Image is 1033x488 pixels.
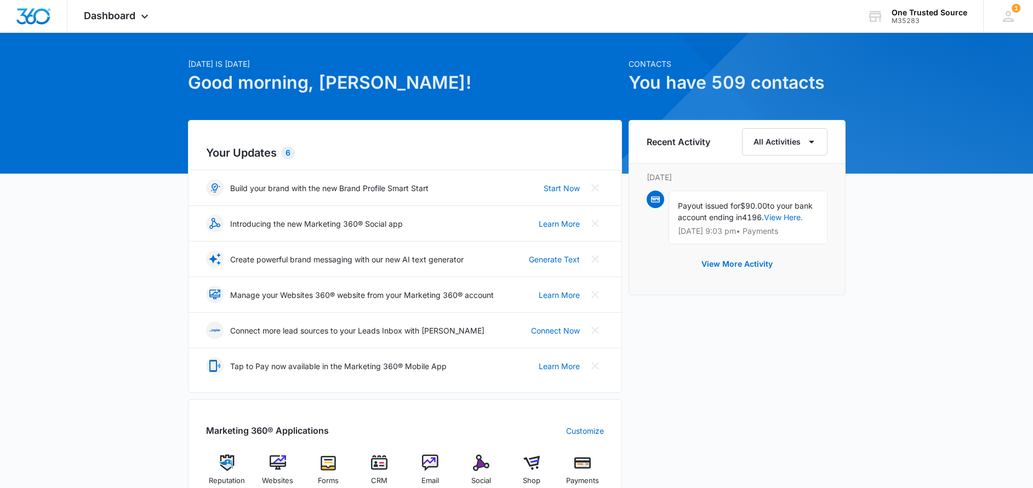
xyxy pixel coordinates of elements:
a: View Here. [764,213,803,222]
a: Learn More [539,289,580,301]
p: Introducing the new Marketing 360® Social app [230,218,403,229]
p: Contacts [629,58,846,70]
p: Build your brand with the new Brand Profile Smart Start [230,182,429,194]
span: Dashboard [84,10,135,21]
p: Connect more lead sources to your Leads Inbox with [PERSON_NAME] [230,325,484,336]
span: $90.00 [740,201,767,210]
button: Close [586,250,604,268]
div: notifications count [1012,4,1020,13]
span: Websites [262,475,293,486]
h1: You have 509 contacts [629,70,846,96]
span: Forms [318,475,339,486]
button: Close [586,179,604,197]
h6: Recent Activity [647,135,710,148]
button: Close [586,321,604,339]
div: account id [892,17,967,25]
p: [DATE] 9:03 pm • Payments [678,227,818,235]
a: Generate Text [529,254,580,265]
a: Customize [566,425,604,437]
button: All Activities [742,128,827,156]
p: Tap to Pay now available in the Marketing 360® Mobile App [230,360,447,372]
div: 6 [281,146,295,159]
span: Payout issued for [678,201,740,210]
span: Reputation [209,475,245,486]
span: Social [471,475,491,486]
span: Shop [523,475,540,486]
a: Learn More [539,360,580,372]
h2: Your Updates [206,145,604,161]
button: Close [586,215,604,232]
span: 1 [1012,4,1020,13]
a: Connect Now [531,325,580,336]
p: [DATE] is [DATE] [188,58,622,70]
p: [DATE] [647,171,827,183]
div: account name [892,8,967,17]
span: 4196. [742,213,764,222]
span: Email [421,475,439,486]
span: CRM [371,475,387,486]
button: View More Activity [690,251,784,277]
p: Create powerful brand messaging with our new AI text generator [230,254,464,265]
h1: Good morning, [PERSON_NAME]! [188,70,622,96]
button: Close [586,286,604,303]
a: Start Now [544,182,580,194]
button: Close [586,357,604,375]
a: Learn More [539,218,580,229]
span: Payments [566,475,599,486]
h2: Marketing 360® Applications [206,424,329,437]
p: Manage your Websites 360® website from your Marketing 360® account [230,289,494,301]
